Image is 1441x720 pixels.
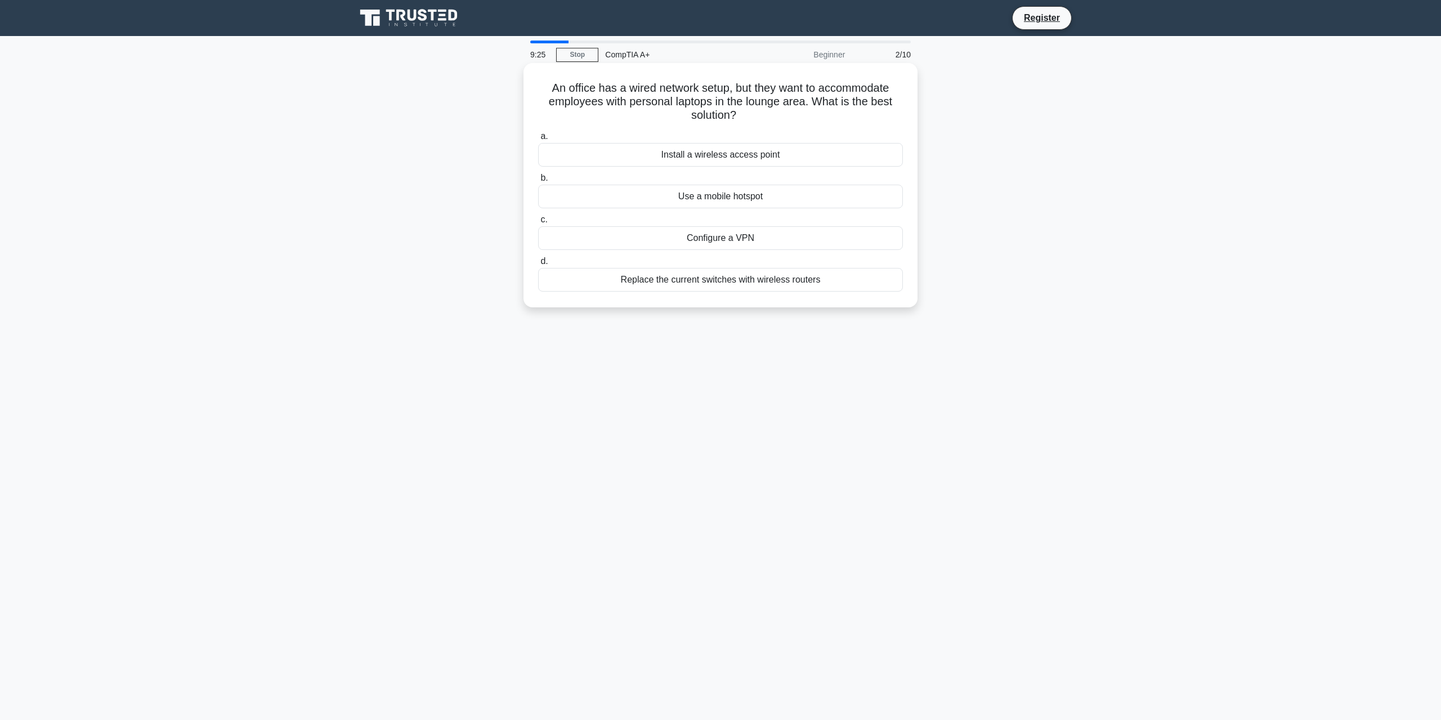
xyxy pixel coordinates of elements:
div: Beginner [753,43,852,66]
span: a. [540,131,548,141]
span: d. [540,256,548,266]
h5: An office has a wired network setup, but they want to accommodate employees with personal laptops... [537,81,904,123]
span: c. [540,214,547,224]
div: 2/10 [852,43,918,66]
div: Configure a VPN [538,226,903,250]
div: 9:25 [523,43,556,66]
a: Register [1017,11,1067,25]
span: b. [540,173,548,182]
div: Install a wireless access point [538,143,903,167]
div: Use a mobile hotspot [538,185,903,208]
div: Replace the current switches with wireless routers [538,268,903,292]
a: Stop [556,48,598,62]
div: CompTIA A+ [598,43,753,66]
